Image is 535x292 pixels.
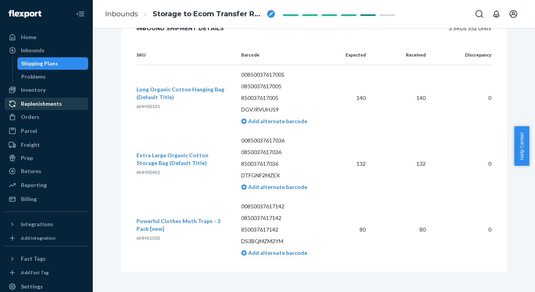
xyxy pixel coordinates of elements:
[21,33,36,41] div: Home
[5,193,88,205] a: Billing
[247,249,307,256] span: Add alternate barcode
[506,6,521,22] button: Open account menu
[136,169,160,175] span: AHH00401
[136,86,224,100] span: Long Organic Cotton Hanging Bag (Default Title)
[372,45,431,65] th: Received
[21,86,46,94] div: Inventory
[21,181,47,189] div: Reporting
[241,148,327,156] p: 0850037617036
[136,103,160,109] span: AHH00101
[21,154,33,162] div: Prep
[247,184,307,190] span: Add alternate barcode
[5,152,88,164] a: Prep
[5,234,88,243] a: Add Integration
[136,217,229,233] button: Powerful Clothes Moth Traps - 3 Pack [new]
[241,71,327,79] p: 00850037617005
[21,113,39,121] div: Orders
[9,10,41,18] img: Flexport logo
[136,152,208,166] span: Extra Large Organic Cotton Storage Bag (Default Title)
[136,86,229,101] button: Long Organic Cotton Hanging Bag (Default Title)
[333,131,372,197] td: 132
[241,214,327,222] p: 0850037617142
[432,131,491,197] td: 0
[5,84,88,96] a: Inventory
[21,283,43,290] div: Settings
[153,9,264,19] span: Storage to Ecom Transfer RPNM8PSLUW39B
[21,60,58,67] div: Shipping Plans
[21,235,55,241] div: Add Integration
[105,10,138,18] a: Inbounds
[241,249,307,256] a: Add alternate barcode
[73,6,88,22] button: Close Navigation
[432,45,491,65] th: Discrepancy
[372,65,431,131] td: 140
[136,218,220,232] span: Powerful Clothes Moth Traps - 3 Pack [new]
[5,252,88,265] button: Fast Tags
[241,106,327,113] p: DGVJRVUHJ59
[472,6,487,22] button: Open Search Box
[17,57,89,70] a: Shipping Plans
[241,94,327,102] p: 850037617005
[136,21,224,36] div: Inbound Shipment Details
[372,197,431,263] td: 80
[333,197,372,263] td: 80
[514,126,529,166] button: Help Center
[21,141,40,149] div: Freight
[241,137,327,144] p: 00850037617036
[21,127,37,135] div: Parcel
[136,235,160,241] span: AHH01503
[21,167,41,175] div: Returns
[235,45,334,65] th: Barcode
[21,269,49,276] div: Add Fast Tag
[5,165,88,177] a: Returns
[21,220,53,228] div: Integrations
[136,151,229,167] button: Extra Large Organic Cotton Storage Bag (Default Title)
[241,21,491,36] div: 3 SKUs 352 Units
[489,6,504,22] button: Open notifications
[21,195,37,203] div: Billing
[372,131,431,197] td: 132
[5,125,88,137] a: Parcel
[21,100,62,108] div: Replenishments
[21,73,46,81] div: Problems
[241,82,327,90] p: 0850037617005
[241,160,327,168] p: 850037617036
[5,218,88,230] button: Integrations
[5,31,88,43] a: Home
[99,3,281,26] ol: breadcrumbs
[241,237,327,245] p: DS3BQMZM2YM
[5,98,88,110] a: Replenishments
[5,179,88,191] a: Reporting
[5,44,88,57] a: Inbounds
[5,268,88,277] a: Add Fast Tag
[241,226,327,234] p: 850037617142
[136,45,235,65] th: SKU
[21,255,46,263] div: Fast Tags
[21,46,44,54] div: Inbounds
[5,111,88,123] a: Orders
[333,45,372,65] th: Expected
[333,65,372,131] td: 140
[247,118,307,124] span: Add alternate barcode
[241,172,327,179] p: DTFGNF2MZEX
[432,197,491,263] td: 0
[5,139,88,151] a: Freight
[241,118,307,124] a: Add alternate barcode
[241,203,327,210] p: 00850037617142
[17,70,89,83] a: Problems
[241,184,307,190] a: Add alternate barcode
[432,65,491,131] td: 0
